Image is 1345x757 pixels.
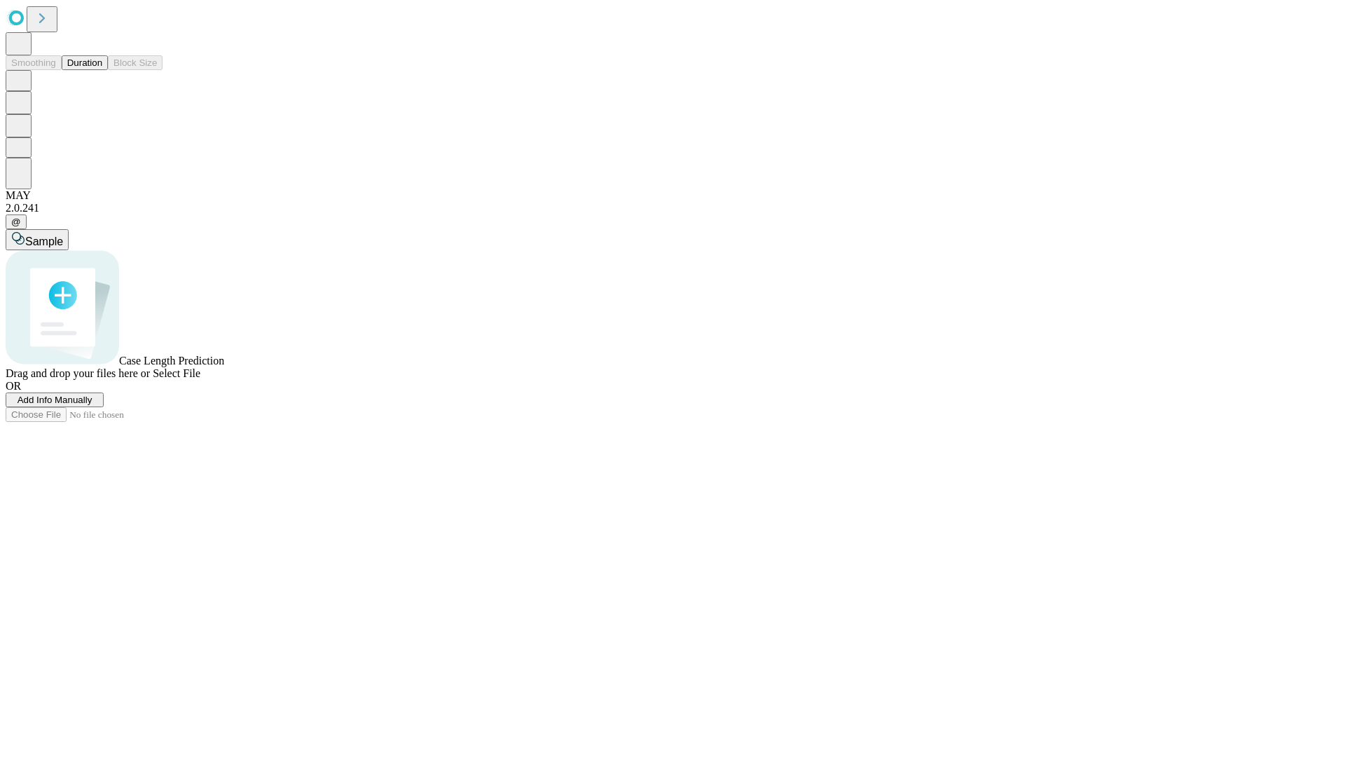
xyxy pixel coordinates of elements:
[153,367,200,379] span: Select File
[6,214,27,229] button: @
[119,355,224,367] span: Case Length Prediction
[18,395,92,405] span: Add Info Manually
[6,202,1339,214] div: 2.0.241
[6,229,69,250] button: Sample
[11,217,21,227] span: @
[6,189,1339,202] div: MAY
[62,55,108,70] button: Duration
[6,55,62,70] button: Smoothing
[6,367,150,379] span: Drag and drop your files here or
[6,380,21,392] span: OR
[6,393,104,407] button: Add Info Manually
[108,55,163,70] button: Block Size
[25,236,63,247] span: Sample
